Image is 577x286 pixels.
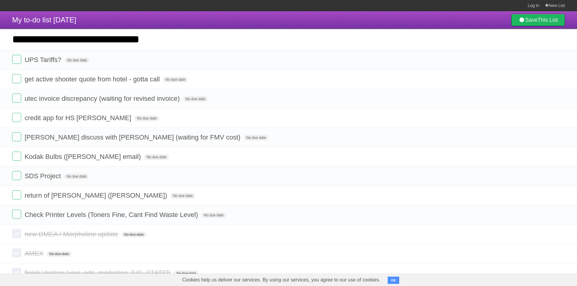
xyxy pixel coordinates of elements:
[12,152,21,161] label: Done
[388,277,400,284] button: OK
[538,17,558,23] b: This List
[25,230,120,238] span: new DMEA / Morpholine update
[201,212,226,218] span: No due date
[25,250,45,257] span: AMEX
[25,133,242,141] span: [PERSON_NAME] discuss with [PERSON_NAME] (waiting for FMV cost)
[25,75,161,83] span: get active shooter quote from hotel - gotta call
[12,94,21,103] label: Done
[12,210,21,219] label: Done
[25,269,172,277] span: finish Verizon (ypsi, pds, marketing, [US_STATE])
[12,16,76,24] span: My to-do list [DATE]
[183,96,208,102] span: No due date
[12,74,21,83] label: Done
[171,193,195,199] span: No due date
[174,271,198,276] span: No due date
[176,274,386,286] span: Cookies help us deliver our services. By using our services, you agree to our use of cookies.
[12,113,21,122] label: Done
[122,232,146,237] span: No due date
[244,135,268,140] span: No due date
[25,172,62,180] span: SDS Project
[25,56,63,64] span: UPS Tariffs?
[47,251,71,257] span: No due date
[511,14,565,26] a: SaveThis List
[64,174,89,179] span: No due date
[12,55,21,64] label: Done
[12,190,21,199] label: Done
[134,116,159,121] span: No due date
[25,153,142,160] span: Kodak Bulbs ([PERSON_NAME] email)
[25,95,181,102] span: utec invoice discrepancy (waiting for revised invoice)
[12,171,21,180] label: Done
[12,268,21,277] label: Done
[163,77,188,82] span: No due date
[65,58,89,63] span: No due date
[12,229,21,238] label: Done
[25,114,133,122] span: credit app for HS [PERSON_NAME]
[25,211,200,219] span: Check Printer Levels (Toners Fine, Cant Find Waste Level)
[25,192,169,199] span: return of [PERSON_NAME] ([PERSON_NAME])
[144,154,169,160] span: No due date
[12,132,21,141] label: Done
[12,248,21,258] label: Done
